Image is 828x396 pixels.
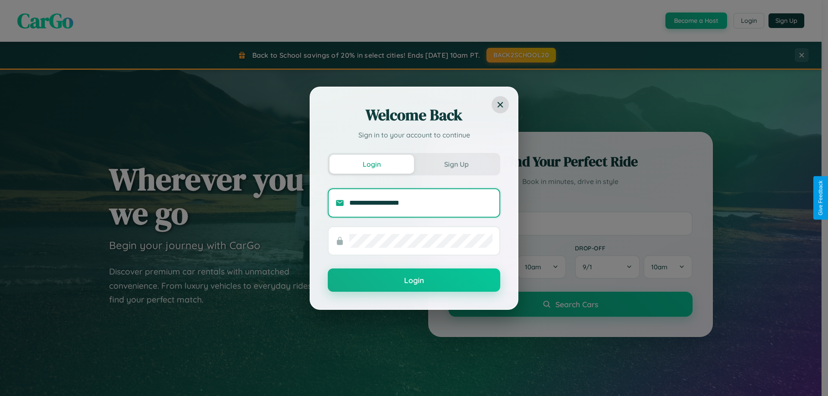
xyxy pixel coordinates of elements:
[329,155,414,174] button: Login
[818,181,824,215] div: Give Feedback
[414,155,499,174] button: Sign Up
[328,268,500,292] button: Login
[328,130,500,140] p: Sign in to your account to continue
[328,105,500,125] h2: Welcome Back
